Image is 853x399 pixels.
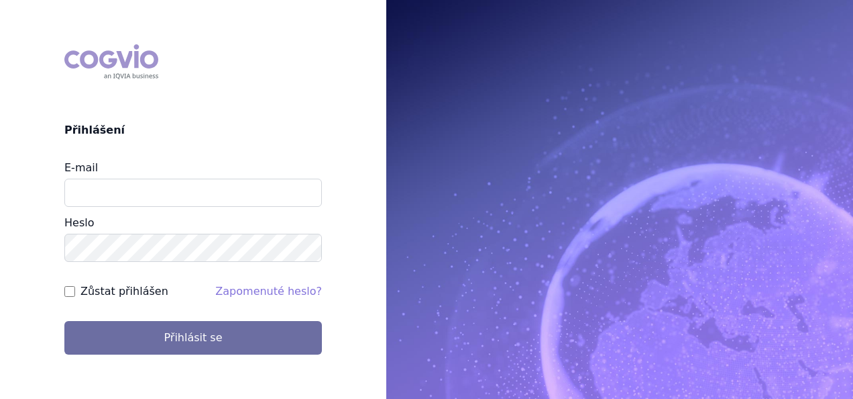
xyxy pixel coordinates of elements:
[215,285,322,298] a: Zapomenuté heslo?
[64,216,94,229] label: Heslo
[64,44,158,79] div: COGVIO
[64,321,322,355] button: Přihlásit se
[64,161,98,174] label: E-mail
[80,283,168,300] label: Zůstat přihlášen
[64,122,322,138] h2: Přihlášení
